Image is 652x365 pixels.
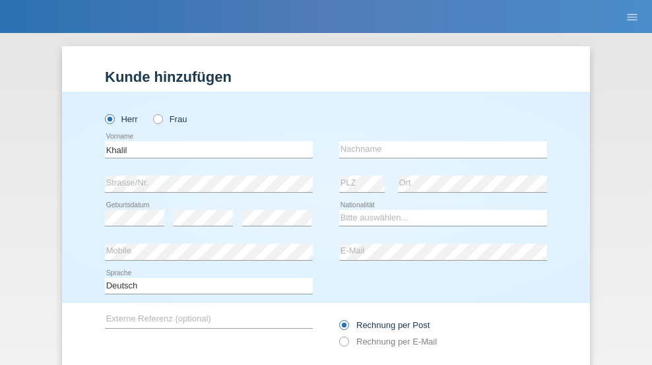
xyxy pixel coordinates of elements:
label: Herr [105,114,138,124]
h1: Kunde hinzufügen [105,69,547,85]
input: Herr [105,114,114,123]
label: Rechnung per Post [339,320,430,330]
i: menu [626,11,639,24]
label: Frau [153,114,187,124]
label: Rechnung per E-Mail [339,337,437,347]
input: Rechnung per Post [339,320,348,337]
input: Frau [153,114,162,123]
a: menu [619,13,645,20]
input: Rechnung per E-Mail [339,337,348,353]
